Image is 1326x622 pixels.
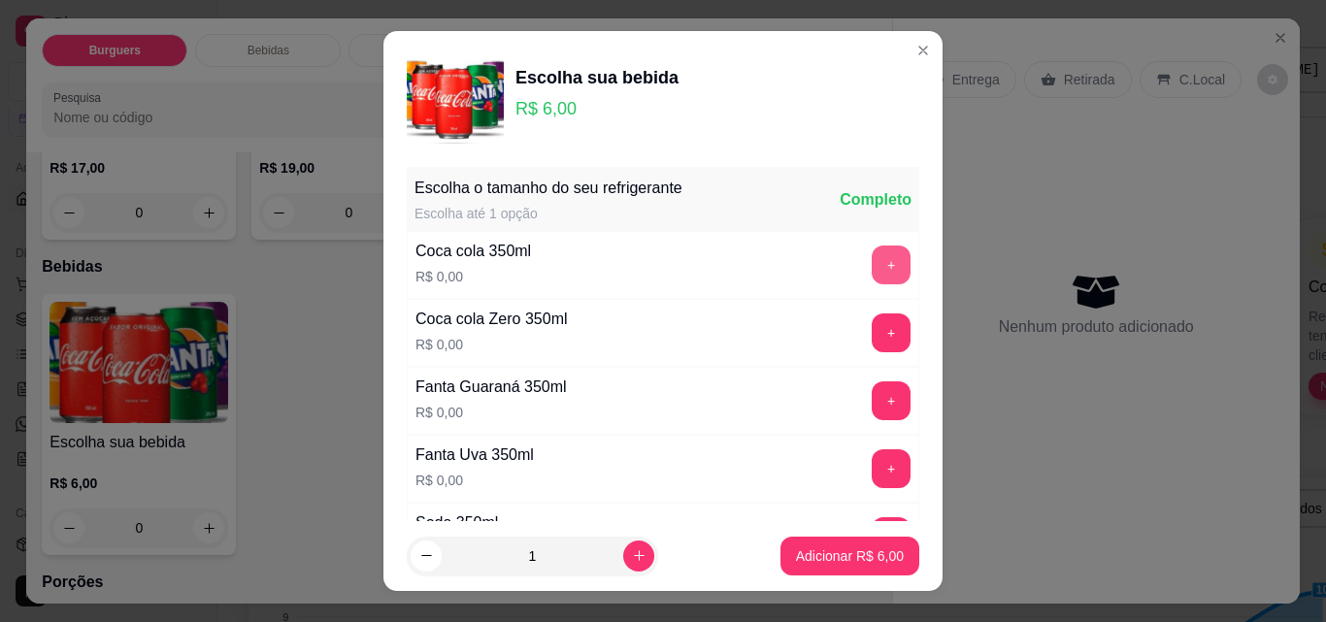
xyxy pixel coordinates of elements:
button: add [872,517,911,556]
button: add [872,246,911,284]
div: Soda 350ml [415,511,498,535]
div: Escolha sua bebida [515,64,679,91]
img: product-image [407,47,504,144]
button: add [872,381,911,420]
button: add [872,449,911,488]
div: Completo [840,188,912,212]
p: R$ 0,00 [415,335,568,354]
button: Adicionar R$ 6,00 [780,537,919,575]
p: R$ 0,00 [415,267,531,286]
p: Adicionar R$ 6,00 [796,546,904,566]
p: R$ 0,00 [415,471,534,490]
div: Escolha até 1 opção [414,204,682,223]
button: add [872,313,911,352]
div: Fanta Guaraná 350ml [415,376,567,399]
button: increase-product-quantity [623,540,654,572]
button: Close [908,35,939,66]
p: R$ 0,00 [415,403,567,422]
p: R$ 6,00 [515,95,679,122]
div: Fanta Uva 350ml [415,443,534,467]
div: Coca cola 350ml [415,240,531,263]
button: decrease-product-quantity [411,540,442,572]
div: Coca cola Zero 350ml [415,308,568,331]
div: Escolha o tamanho do seu refrigerante [414,177,682,200]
